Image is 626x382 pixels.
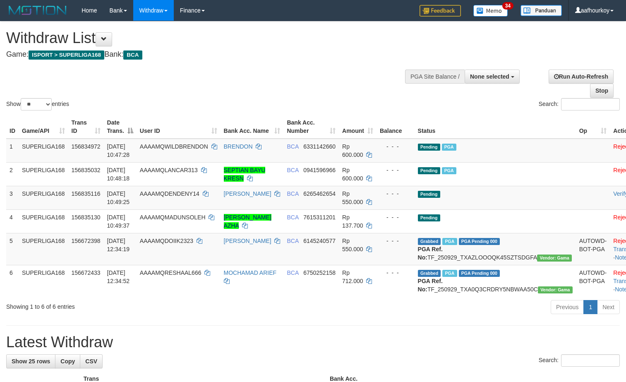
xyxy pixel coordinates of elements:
label: Search: [539,354,620,367]
td: 4 [6,209,19,233]
span: 34 [502,2,513,10]
span: ISPORT > SUPERLIGA168 [29,50,104,60]
span: BCA [287,190,298,197]
div: Showing 1 to 6 of 6 entries [6,299,254,311]
span: AAAAMQLANCAR313 [140,167,198,173]
span: Rp 550.000 [342,238,363,252]
div: - - - [380,142,411,151]
b: PGA Ref. No: [418,246,443,261]
span: Rp 712.000 [342,269,363,284]
button: None selected [465,70,520,84]
span: Rp 550.000 [342,190,363,205]
td: 3 [6,186,19,209]
input: Search: [561,98,620,111]
span: Pending [418,214,440,221]
span: Pending [418,167,440,174]
a: Show 25 rows [6,354,55,368]
td: AUTOWD-BOT-PGA [576,233,610,265]
a: [PERSON_NAME] [224,190,271,197]
img: MOTION_logo.png [6,4,69,17]
span: Pending [418,191,440,198]
td: TF_250929_TXA0Q3CRDRY5NBWAA50C [415,265,576,297]
span: 156672433 [72,269,101,276]
a: [PERSON_NAME] AZHA [224,214,271,229]
a: Previous [551,300,584,314]
span: Vendor URL: https://trx31.1velocity.biz [537,255,572,262]
div: - - - [380,166,411,174]
span: Pending [418,144,440,151]
span: Copy 6331142660 to clipboard [303,143,336,150]
span: Copy 6265462654 to clipboard [303,190,336,197]
th: Op: activate to sort column ascending [576,115,610,139]
span: [DATE] 10:47:28 [107,143,130,158]
span: Marked by aafchhiseyha [442,144,456,151]
th: ID [6,115,19,139]
span: Rp 600.000 [342,167,363,182]
a: CSV [80,354,103,368]
div: - - - [380,213,411,221]
td: 2 [6,162,19,186]
span: [DATE] 10:49:37 [107,214,130,229]
span: Copy 6145240577 to clipboard [303,238,336,244]
th: Status [415,115,576,139]
b: PGA Ref. No: [418,278,443,293]
span: Copy 0941596966 to clipboard [303,167,336,173]
a: MOCHAMAD ARIEF [224,269,277,276]
span: AAAAMQDENDENY14 [140,190,199,197]
a: [PERSON_NAME] [224,238,271,244]
td: SUPERLIGA168 [19,139,68,163]
span: AAAAMQWILDBRENDON [140,143,208,150]
input: Search: [561,354,620,367]
span: None selected [470,73,509,80]
span: Grabbed [418,270,441,277]
span: Rp 600.000 [342,143,363,158]
th: Game/API: activate to sort column ascending [19,115,68,139]
th: User ID: activate to sort column ascending [137,115,221,139]
span: [DATE] 10:48:18 [107,167,130,182]
td: SUPERLIGA168 [19,186,68,209]
span: CSV [85,358,97,365]
td: 1 [6,139,19,163]
label: Search: [539,98,620,111]
span: BCA [287,214,298,221]
th: Bank Acc. Number: activate to sort column ascending [283,115,339,139]
span: Copy 7615311201 to clipboard [303,214,336,221]
a: Next [597,300,620,314]
span: 156672398 [72,238,101,244]
span: Show 25 rows [12,358,50,365]
span: 156834972 [72,143,101,150]
a: Run Auto-Refresh [549,70,614,84]
span: [DATE] 10:49:25 [107,190,130,205]
span: PGA Pending [459,238,500,245]
span: BCA [287,143,298,150]
a: BRENDON [224,143,253,150]
span: Marked by aafchhiseyha [442,167,456,174]
td: SUPERLIGA168 [19,233,68,265]
th: Balance [377,115,415,139]
td: SUPERLIGA168 [19,209,68,233]
img: panduan.png [520,5,562,16]
td: 5 [6,233,19,265]
a: 1 [583,300,597,314]
th: Date Trans.: activate to sort column descending [104,115,137,139]
span: 156835032 [72,167,101,173]
h1: Latest Withdraw [6,334,620,351]
img: Feedback.jpg [420,5,461,17]
h1: Withdraw List [6,30,409,46]
span: [DATE] 12:34:52 [107,269,130,284]
div: PGA Site Balance / [405,70,465,84]
span: Vendor URL: https://trx31.1velocity.biz [538,286,573,293]
div: - - - [380,237,411,245]
span: BCA [287,269,298,276]
span: Marked by aafsoycanthlai [442,238,457,245]
td: SUPERLIGA168 [19,162,68,186]
span: AAAAMQRESHAAL666 [140,269,201,276]
th: Amount: activate to sort column ascending [339,115,377,139]
span: Grabbed [418,238,441,245]
td: AUTOWD-BOT-PGA [576,265,610,297]
span: Copy 6750252158 to clipboard [303,269,336,276]
span: AAAAMQMADUNSOLEH [140,214,206,221]
th: Trans ID: activate to sort column ascending [68,115,104,139]
td: TF_250929_TXAZLOOOQK45SZTSDGFA [415,233,576,265]
a: Copy [55,354,80,368]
